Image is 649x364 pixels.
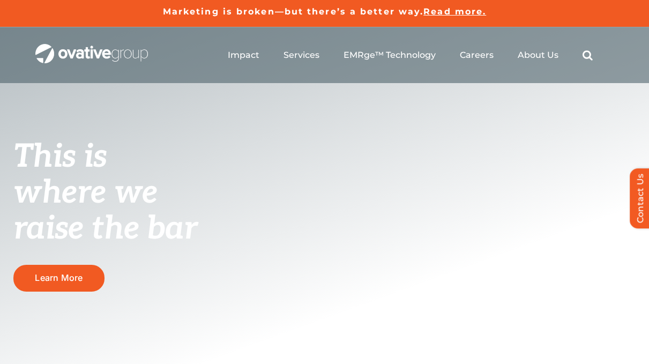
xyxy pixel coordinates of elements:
[13,265,105,291] a: Learn More
[460,50,494,61] a: Careers
[583,50,593,61] a: Search
[344,50,436,61] a: EMRge™ Technology
[13,174,197,248] span: where we raise the bar
[423,6,486,17] a: Read more.
[228,38,593,72] nav: Menu
[518,50,558,61] a: About Us
[284,50,319,61] a: Services
[35,273,83,283] span: Learn More
[35,43,148,53] a: OG_Full_horizontal_WHT
[228,50,259,61] a: Impact
[13,138,107,176] span: This is
[163,6,424,17] a: Marketing is broken—but there’s a better way.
